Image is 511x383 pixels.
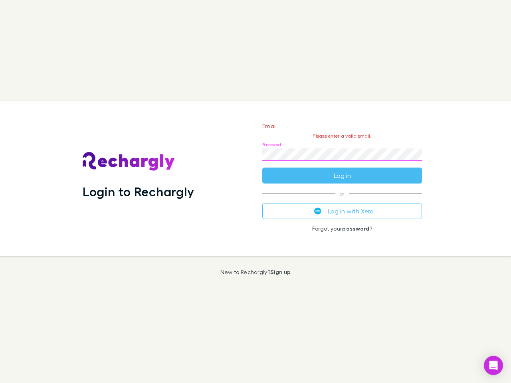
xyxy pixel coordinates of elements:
[83,184,194,199] h1: Login to Rechargly
[262,225,422,232] p: Forgot your ?
[262,203,422,219] button: Log in with Xero
[262,168,422,184] button: Log in
[342,225,369,232] a: password
[262,142,281,148] label: Password
[220,269,291,275] p: New to Rechargly?
[270,268,291,275] a: Sign up
[484,356,503,375] div: Open Intercom Messenger
[262,133,422,139] p: Please enter a valid email.
[262,193,422,193] span: or
[314,207,321,215] img: Xero's logo
[83,152,175,171] img: Rechargly's Logo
